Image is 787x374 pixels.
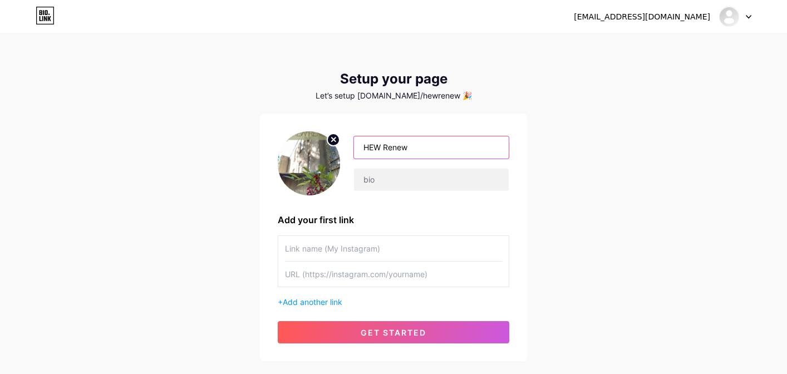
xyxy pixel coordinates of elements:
div: Add your first link [278,213,509,227]
div: Let’s setup [DOMAIN_NAME]/hewrenew 🎉 [260,91,527,100]
img: profile pic [278,131,340,195]
img: hewrenew [719,6,740,27]
input: Link name (My Instagram) [285,236,502,261]
button: get started [278,321,509,343]
input: URL (https://instagram.com/yourname) [285,262,502,287]
input: bio [354,169,509,191]
input: Your name [354,136,509,159]
span: get started [361,328,426,337]
div: [EMAIL_ADDRESS][DOMAIN_NAME] [574,11,710,23]
div: Setup your page [260,71,527,87]
span: Add another link [283,297,342,307]
div: + [278,296,509,308]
